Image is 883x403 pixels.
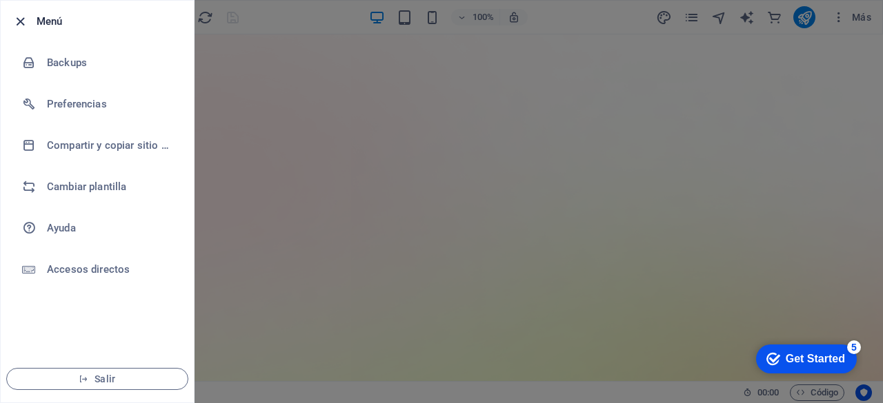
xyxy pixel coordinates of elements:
[11,7,112,36] div: Get Started 5 items remaining, 0% complete
[47,178,175,195] h6: Cambiar plantilla
[1,207,194,249] a: Ayuda
[37,13,183,30] h6: Menú
[47,261,175,278] h6: Accesos directos
[41,15,100,28] div: Get Started
[47,137,175,154] h6: Compartir y copiar sitio web
[18,373,177,384] span: Salir
[47,96,175,112] h6: Preferencias
[102,3,116,17] div: 5
[47,220,175,236] h6: Ayuda
[47,54,175,71] h6: Backups
[6,368,188,390] button: Salir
